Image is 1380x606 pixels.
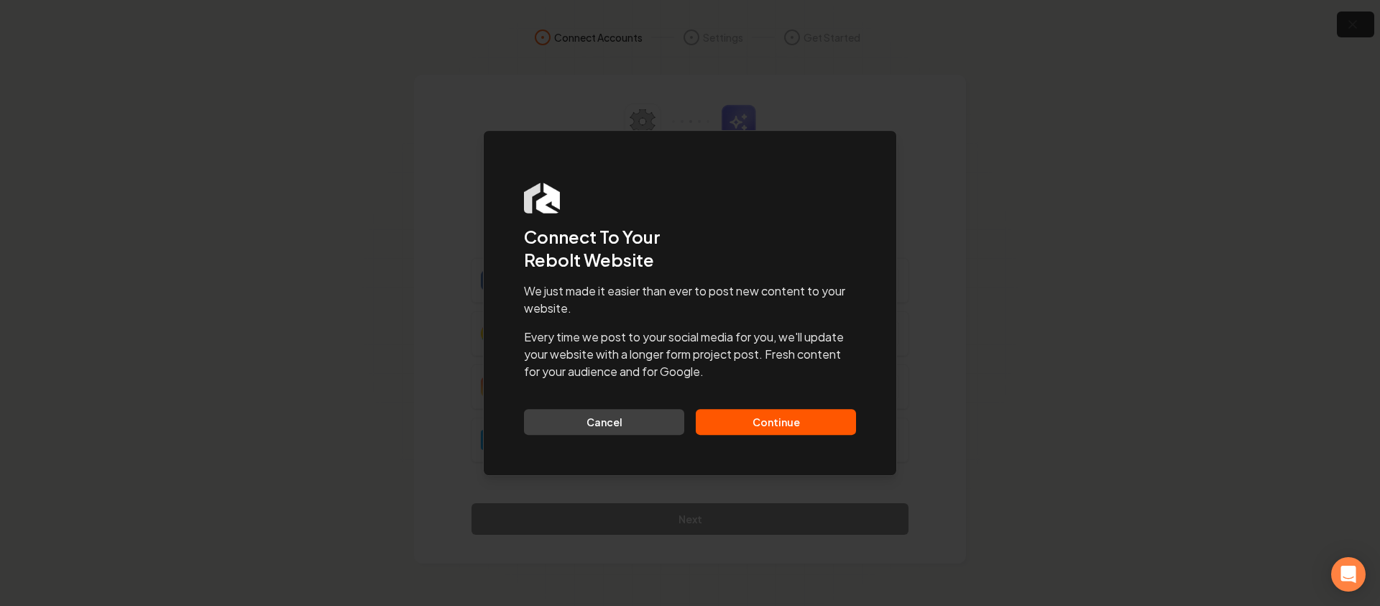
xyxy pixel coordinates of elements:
p: Every time we post to your social media for you, we'll update your website with a longer form pro... [524,329,856,380]
button: Cancel [524,409,684,435]
button: Continue [696,409,856,435]
img: Rebolt Logo [524,183,560,214]
p: We just made it easier than ever to post new content to your website. [524,283,856,317]
h2: Connect To Your Rebolt Website [524,225,856,271]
